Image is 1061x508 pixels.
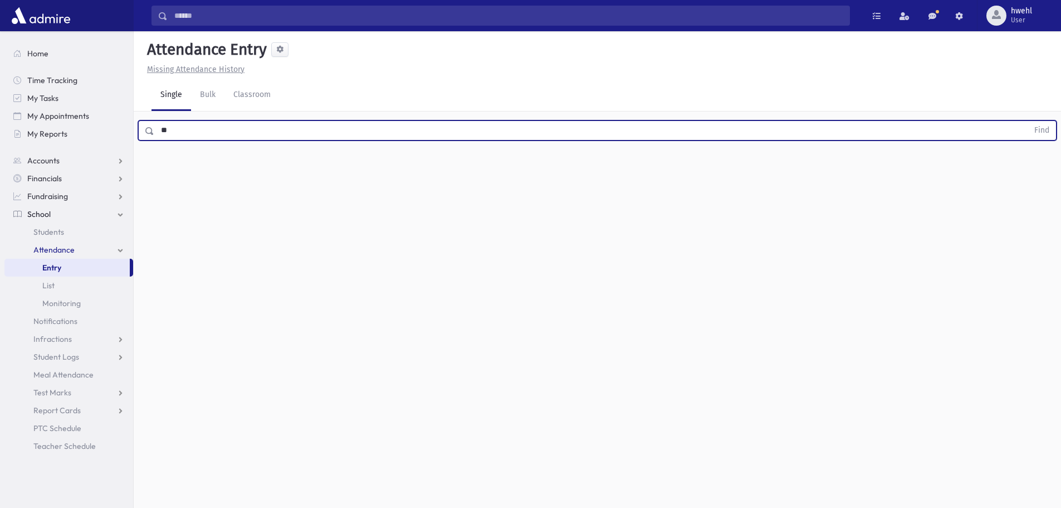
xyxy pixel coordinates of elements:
[4,187,133,205] a: Fundraising
[4,419,133,437] a: PTC Schedule
[27,209,51,219] span: School
[27,111,89,121] span: My Appointments
[168,6,849,26] input: Search
[4,205,133,223] a: School
[42,298,81,308] span: Monitoring
[143,40,267,59] h5: Attendance Entry
[33,245,75,255] span: Attendance
[1011,7,1032,16] span: hwehl
[42,280,55,291] span: List
[191,80,224,111] a: Bulk
[27,93,58,103] span: My Tasks
[4,348,133,366] a: Student Logs
[4,259,130,277] a: Entry
[4,330,133,348] a: Infractions
[27,173,62,183] span: Financials
[4,107,133,125] a: My Appointments
[4,437,133,455] a: Teacher Schedule
[4,45,133,62] a: Home
[27,129,67,139] span: My Reports
[33,316,77,326] span: Notifications
[4,71,133,89] a: Time Tracking
[1028,121,1056,140] button: Find
[9,4,73,27] img: AdmirePro
[33,227,64,237] span: Students
[27,156,60,166] span: Accounts
[33,423,81,433] span: PTC Schedule
[224,80,280,111] a: Classroom
[151,80,191,111] a: Single
[33,405,81,415] span: Report Cards
[33,441,96,451] span: Teacher Schedule
[27,49,48,59] span: Home
[33,370,94,380] span: Meal Attendance
[1011,16,1032,25] span: User
[147,65,245,74] u: Missing Attendance History
[4,152,133,170] a: Accounts
[42,263,61,273] span: Entry
[4,384,133,401] a: Test Marks
[4,125,133,143] a: My Reports
[27,75,77,85] span: Time Tracking
[143,65,245,74] a: Missing Attendance History
[27,191,68,201] span: Fundraising
[4,241,133,259] a: Attendance
[4,401,133,419] a: Report Cards
[4,366,133,384] a: Meal Attendance
[4,89,133,107] a: My Tasks
[33,352,79,362] span: Student Logs
[4,223,133,241] a: Students
[4,170,133,187] a: Financials
[33,388,71,398] span: Test Marks
[4,294,133,312] a: Monitoring
[33,334,72,344] span: Infractions
[4,312,133,330] a: Notifications
[4,277,133,294] a: List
